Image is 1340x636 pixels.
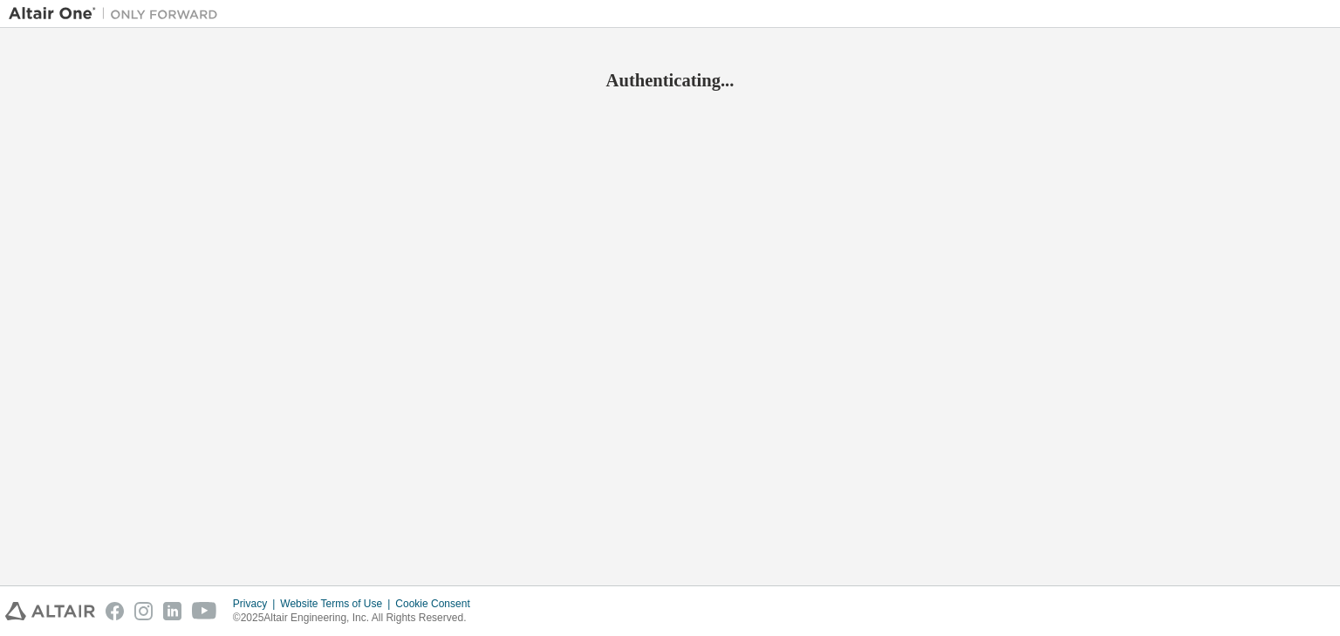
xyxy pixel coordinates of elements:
[395,597,480,611] div: Cookie Consent
[233,611,481,626] p: © 2025 Altair Engineering, Inc. All Rights Reserved.
[233,597,280,611] div: Privacy
[163,602,181,620] img: linkedin.svg
[134,602,153,620] img: instagram.svg
[106,602,124,620] img: facebook.svg
[280,597,395,611] div: Website Terms of Use
[9,5,227,23] img: Altair One
[5,602,95,620] img: altair_logo.svg
[9,69,1331,92] h2: Authenticating...
[192,602,217,620] img: youtube.svg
